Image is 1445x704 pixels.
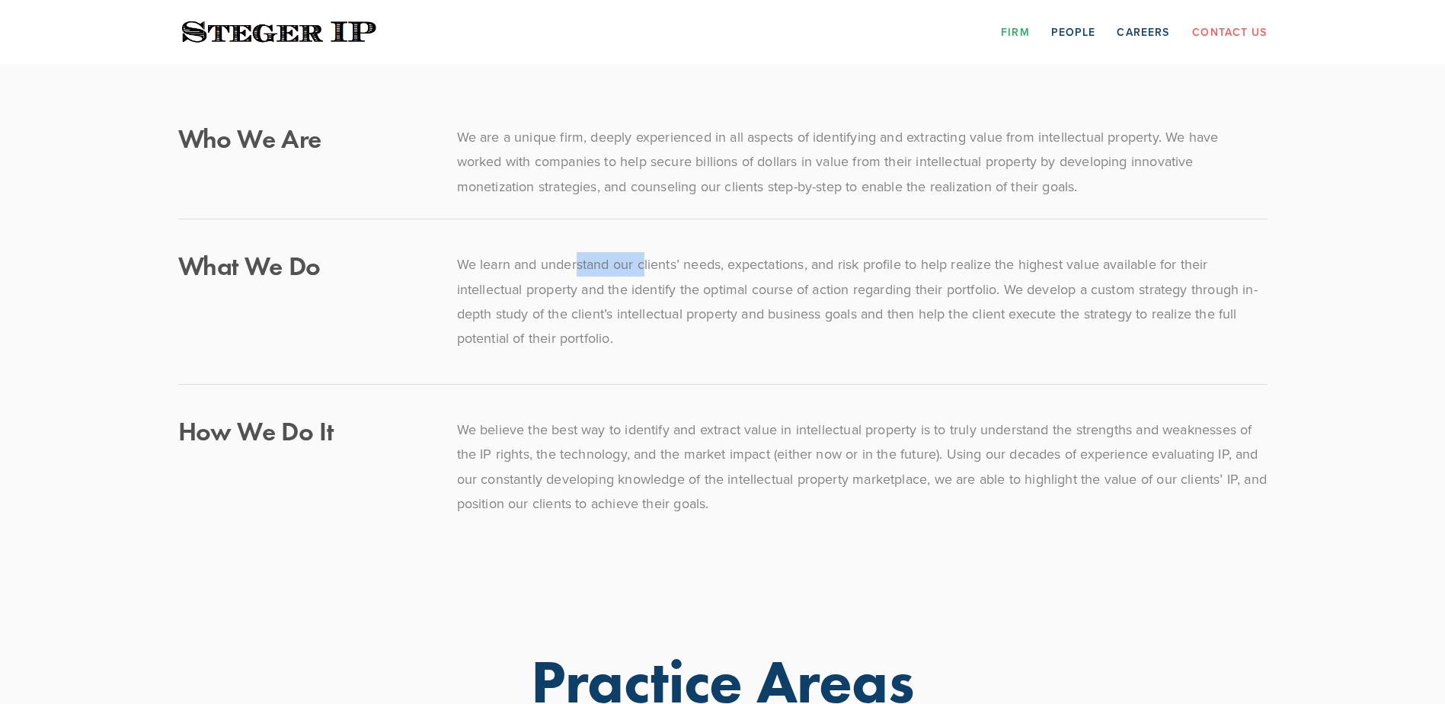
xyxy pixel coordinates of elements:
p: We believe the best way to identify and extract value in intellectual property is to truly unders... [457,418,1268,517]
a: Careers [1117,20,1169,43]
h2: What We Do [178,252,431,279]
a: People [1051,20,1096,43]
img: Steger IP | Trust. Experience. Results. [178,18,380,47]
h2: Who We Are [178,125,431,152]
h2: How We Do It [178,418,431,444]
a: Firm [1001,20,1029,43]
p: We are a unique firm, deeply experienced in all aspects of identifying and extracting value from ... [457,125,1268,199]
a: Contact Us [1192,20,1267,43]
p: We learn and understand our clients’ needs, expectations, and risk profile to help realize the hi... [457,252,1268,351]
